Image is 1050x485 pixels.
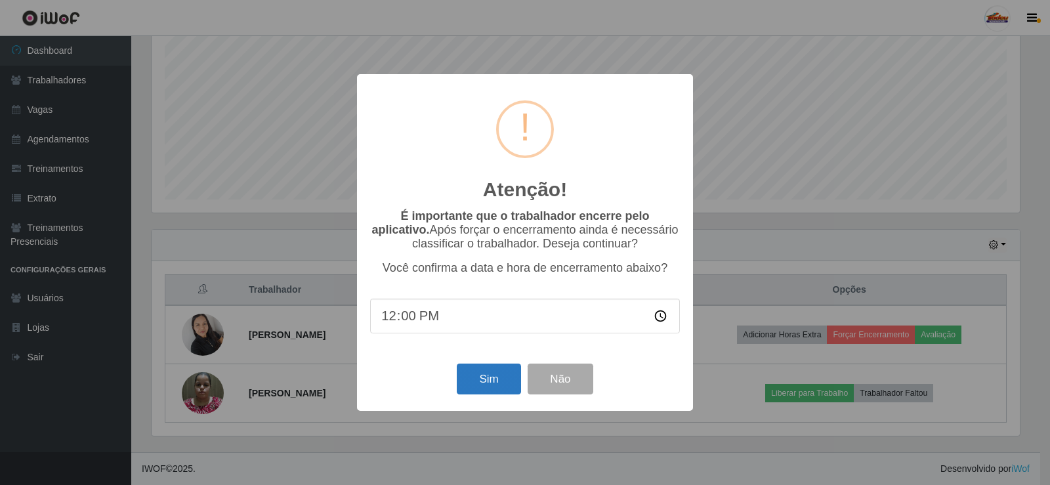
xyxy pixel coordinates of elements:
h2: Atenção! [483,178,567,201]
button: Sim [457,364,520,394]
p: Após forçar o encerramento ainda é necessário classificar o trabalhador. Deseja continuar? [370,209,680,251]
b: É importante que o trabalhador encerre pelo aplicativo. [371,209,649,236]
button: Não [528,364,593,394]
p: Você confirma a data e hora de encerramento abaixo? [370,261,680,275]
